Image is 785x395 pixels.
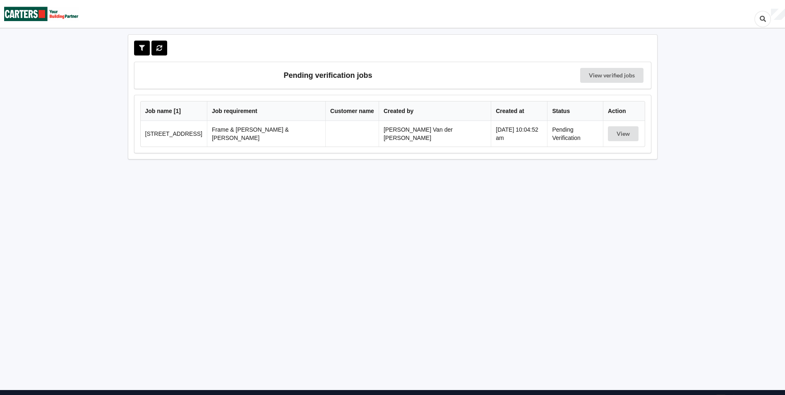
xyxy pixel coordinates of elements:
[325,101,379,121] th: Customer name
[491,101,547,121] th: Created at
[207,101,325,121] th: Job requirement
[580,68,643,83] a: View verified jobs
[608,126,639,141] button: View
[140,68,516,83] h3: Pending verification jobs
[491,121,547,147] td: [DATE] 10:04:52 am
[379,101,491,121] th: Created by
[4,0,79,27] img: Carters
[603,101,645,121] th: Action
[379,121,491,147] td: [PERSON_NAME] Van der [PERSON_NAME]
[207,121,325,147] td: Frame & [PERSON_NAME] & [PERSON_NAME]
[141,101,207,121] th: Job name [ 1 ]
[608,130,640,137] a: View
[771,9,785,20] div: User Profile
[547,101,603,121] th: Status
[547,121,603,147] td: Pending Verification
[141,121,207,147] td: [STREET_ADDRESS]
